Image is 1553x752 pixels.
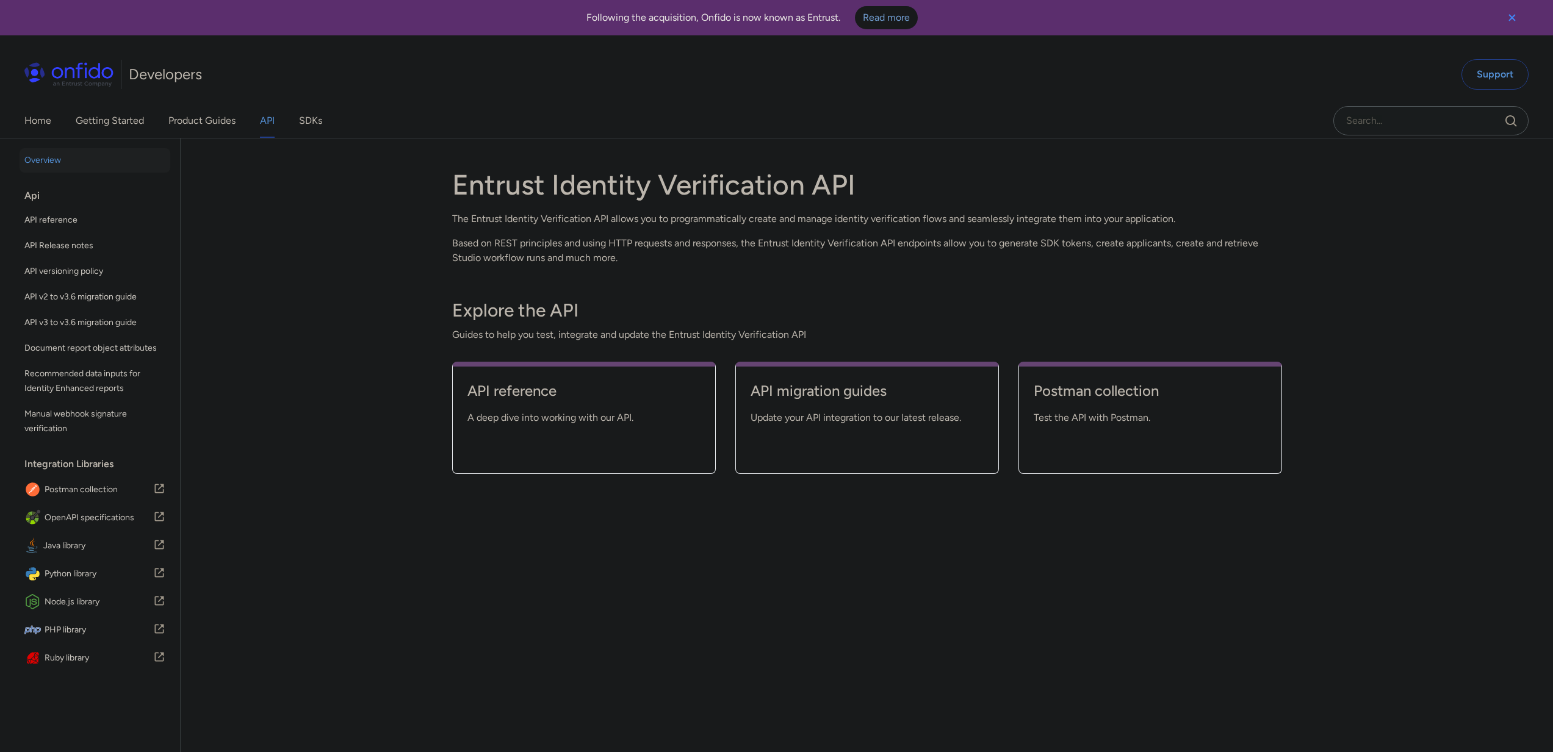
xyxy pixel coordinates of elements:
[24,341,165,356] span: Document report object attributes
[45,650,153,667] span: Ruby library
[76,104,144,138] a: Getting Started
[24,184,175,208] div: Api
[24,481,45,498] img: IconPostman collection
[24,62,114,87] img: Onfido Logo
[20,645,170,671] a: IconRuby libraryRuby library
[24,104,51,138] a: Home
[1490,2,1535,33] button: Close banner
[20,617,170,643] a: IconPHP libraryPHP library
[20,259,170,284] a: API versioning policy
[452,298,1282,323] h3: Explore the API
[1034,410,1267,425] span: Test the API with Postman.
[1034,381,1267,401] h4: Postman collection
[20,589,170,615] a: IconNode.js libraryNode.js library
[260,104,275,138] a: API
[24,315,165,330] span: API v3 to v3.6 migration guide
[20,336,170,360] a: Document report object attributes
[20,310,170,335] a: API v3 to v3.6 migration guide
[24,367,165,396] span: Recommended data inputs for Identity Enhanced reports
[24,593,45,611] img: IconNode.js library
[452,328,1282,342] span: Guides to help you test, integrate and update the Entrust Identity Verification API
[24,264,165,279] span: API versioning policy
[24,509,45,526] img: IconOpenAPI specifications
[24,621,45,639] img: IconPHP library
[15,6,1490,29] div: Following the acquisition, Onfido is now known as Entrust.
[751,410,984,425] span: Update your API integration to our latest release.
[452,212,1282,226] p: The Entrust Identity Verification API allows you to programmatically create and manage identity v...
[24,153,165,168] span: Overview
[24,452,175,476] div: Integration Libraries
[24,537,43,554] img: IconJava library
[467,410,701,425] span: A deep dive into working with our API.
[467,381,701,401] h4: API reference
[855,6,918,29] a: Read more
[751,381,984,410] a: API migration guides
[20,148,170,173] a: Overview
[43,537,153,554] span: Java library
[751,381,984,401] h4: API migration guides
[24,407,165,436] span: Manual webhook signature verification
[24,238,165,253] span: API Release notes
[20,476,170,503] a: IconPostman collectionPostman collection
[45,565,153,582] span: Python library
[20,532,170,559] a: IconJava libraryJava library
[1034,381,1267,410] a: Postman collection
[452,168,1282,202] h1: Entrust Identity Verification API
[24,650,45,667] img: IconRuby library
[1505,10,1519,25] svg: Close banner
[45,621,153,639] span: PHP library
[20,402,170,441] a: Manual webhook signature verification
[20,560,170,587] a: IconPython libraryPython library
[168,104,236,138] a: Product Guides
[1461,59,1529,90] a: Support
[24,290,165,304] span: API v2 to v3.6 migration guide
[45,481,153,498] span: Postman collection
[20,362,170,401] a: Recommended data inputs for Identity Enhanced reports
[467,381,701,410] a: API reference
[45,509,153,526] span: OpenAPI specifications
[24,565,45,582] img: IconPython library
[45,593,153,611] span: Node.js library
[20,285,170,309] a: API v2 to v3.6 migration guide
[129,65,202,84] h1: Developers
[20,234,170,258] a: API Release notes
[20,504,170,531] a: IconOpenAPI specificationsOpenAPI specifications
[1333,106,1529,135] input: Onfido search input field
[20,208,170,232] a: API reference
[299,104,322,138] a: SDKs
[24,213,165,227] span: API reference
[452,236,1282,265] p: Based on REST principles and using HTTP requests and responses, the Entrust Identity Verification...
